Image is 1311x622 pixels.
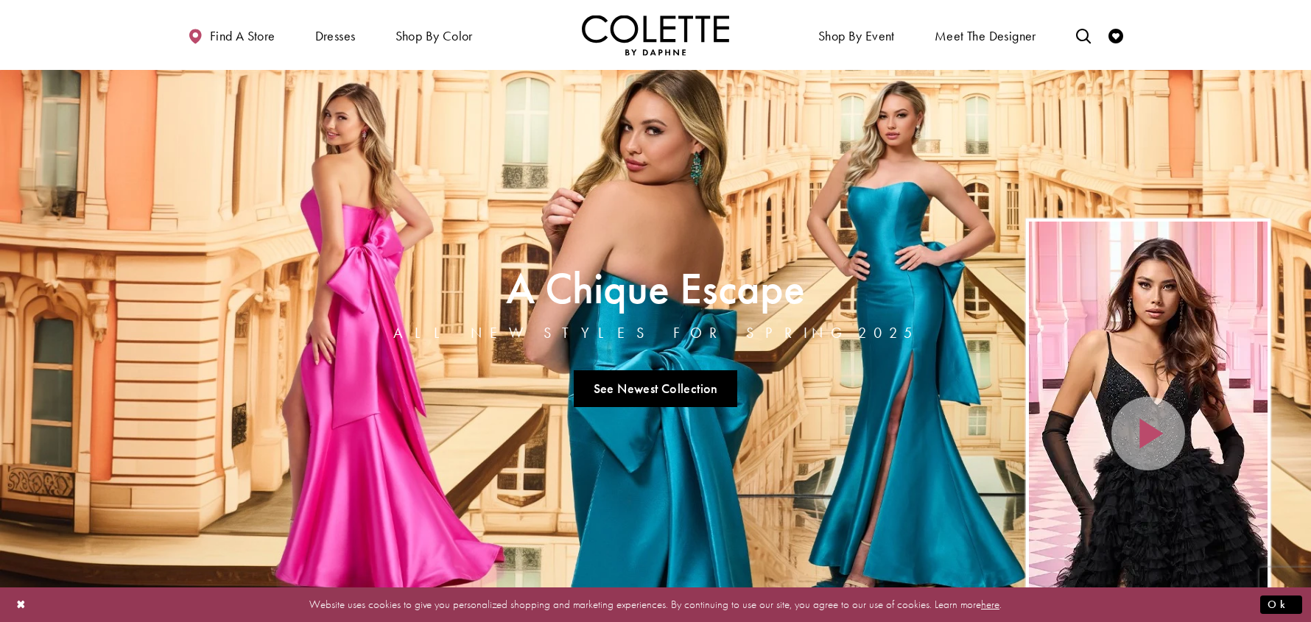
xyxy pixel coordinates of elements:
span: Find a store [210,29,275,43]
a: here [981,597,999,612]
span: Shop By Event [818,29,895,43]
span: Shop By Event [815,15,899,55]
a: Toggle search [1072,15,1094,55]
span: Dresses [315,29,356,43]
span: Dresses [312,15,359,55]
a: Check Wishlist [1105,15,1127,55]
a: Meet the designer [931,15,1040,55]
ul: Slider Links [389,364,922,413]
img: Colette by Daphne [582,15,729,55]
p: Website uses cookies to give you personalized shopping and marketing experiences. By continuing t... [106,595,1205,615]
span: Shop by color [392,15,477,55]
span: Shop by color [396,29,473,43]
button: Submit Dialog [1260,596,1302,614]
a: See Newest Collection A Chique Escape All New Styles For Spring 2025 [574,370,737,407]
a: Visit Home Page [582,15,729,55]
span: Meet the designer [935,29,1036,43]
a: Find a store [184,15,278,55]
button: Close Dialog [9,592,34,618]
